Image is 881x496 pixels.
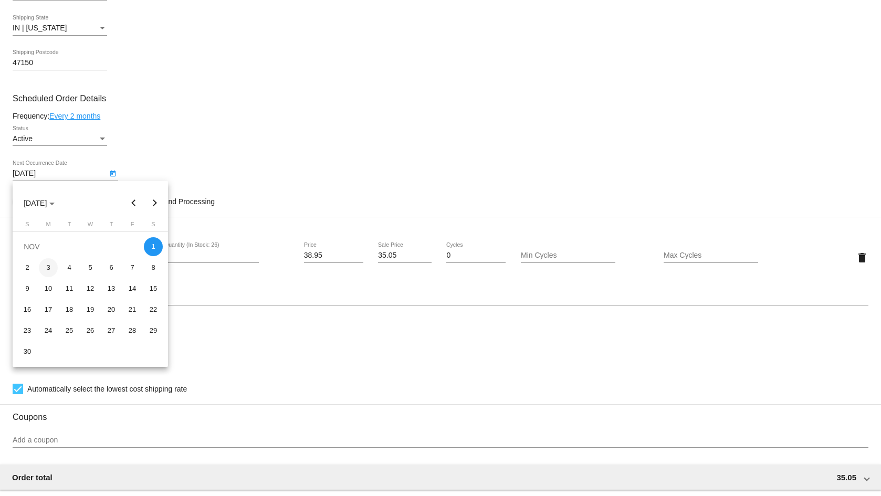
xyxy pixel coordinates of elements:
[17,299,38,320] td: November 16, 2025
[122,257,143,278] td: November 7, 2025
[39,279,58,298] div: 10
[102,279,121,298] div: 13
[60,300,79,319] div: 18
[18,258,37,277] div: 2
[123,193,144,214] button: Previous month
[101,299,122,320] td: November 20, 2025
[143,278,164,299] td: November 15, 2025
[81,258,100,277] div: 5
[101,221,122,231] th: Thursday
[144,193,165,214] button: Next month
[144,279,163,298] div: 15
[143,236,164,257] td: November 1, 2025
[59,320,80,341] td: November 25, 2025
[17,257,38,278] td: November 2, 2025
[80,278,101,299] td: November 12, 2025
[24,199,55,207] span: [DATE]
[81,321,100,340] div: 26
[39,258,58,277] div: 3
[143,221,164,231] th: Saturday
[80,221,101,231] th: Wednesday
[81,279,100,298] div: 12
[122,221,143,231] th: Friday
[38,320,59,341] td: November 24, 2025
[101,257,122,278] td: November 6, 2025
[81,300,100,319] div: 19
[80,320,101,341] td: November 26, 2025
[144,300,163,319] div: 22
[123,321,142,340] div: 28
[38,278,59,299] td: November 10, 2025
[102,300,121,319] div: 20
[60,279,79,298] div: 11
[143,257,164,278] td: November 8, 2025
[38,221,59,231] th: Monday
[59,299,80,320] td: November 18, 2025
[17,221,38,231] th: Sunday
[17,341,38,362] td: November 30, 2025
[102,258,121,277] div: 6
[38,299,59,320] td: November 17, 2025
[17,320,38,341] td: November 23, 2025
[143,299,164,320] td: November 22, 2025
[101,320,122,341] td: November 27, 2025
[18,342,37,361] div: 30
[122,320,143,341] td: November 28, 2025
[15,193,63,214] button: Choose month and year
[123,258,142,277] div: 7
[17,236,143,257] td: NOV
[18,321,37,340] div: 23
[101,278,122,299] td: November 13, 2025
[102,321,121,340] div: 27
[122,299,143,320] td: November 21, 2025
[122,278,143,299] td: November 14, 2025
[38,257,59,278] td: November 3, 2025
[60,321,79,340] div: 25
[18,279,37,298] div: 9
[39,321,58,340] div: 24
[18,300,37,319] div: 16
[123,300,142,319] div: 21
[59,221,80,231] th: Tuesday
[143,320,164,341] td: November 29, 2025
[80,299,101,320] td: November 19, 2025
[59,257,80,278] td: November 4, 2025
[59,278,80,299] td: November 11, 2025
[144,321,163,340] div: 29
[144,237,163,256] div: 1
[60,258,79,277] div: 4
[17,278,38,299] td: November 9, 2025
[80,257,101,278] td: November 5, 2025
[39,300,58,319] div: 17
[144,258,163,277] div: 8
[123,279,142,298] div: 14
